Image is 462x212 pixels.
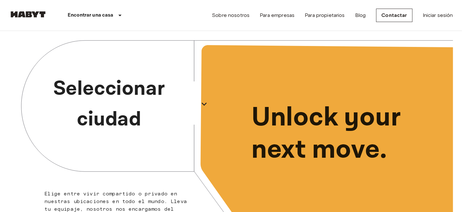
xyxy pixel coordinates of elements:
img: Habyt [9,11,47,18]
button: Seleccionar ciudad [19,72,211,137]
p: Unlock your next move. [251,102,443,166]
a: Blog [355,11,366,19]
p: Seleccionar ciudad [22,73,197,135]
a: Contactar [376,9,413,22]
a: Para propietarios [305,11,345,19]
a: Para empresas [260,11,294,19]
p: Encontrar una casa [68,11,114,19]
a: Sobre nosotros [212,11,250,19]
a: Iniciar sesión [423,11,453,19]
